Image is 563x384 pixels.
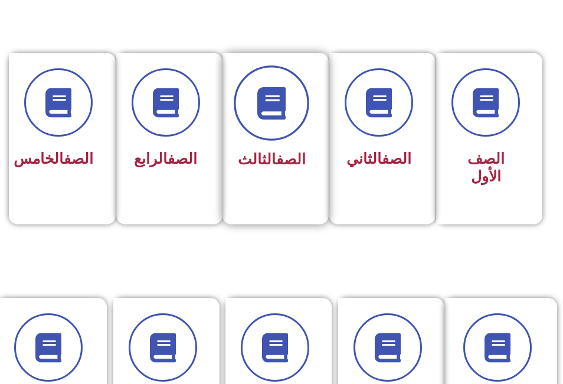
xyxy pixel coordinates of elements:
span: الخامس [14,150,93,167]
a: الصف [276,151,306,168]
a: الصف [382,150,411,167]
span: الثاني [346,150,411,167]
span: الثالث [238,151,306,168]
span: الرابع [134,150,197,167]
span: الصف الأول [467,150,505,185]
a: الصف [168,150,197,167]
a: الصف [64,150,93,167]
